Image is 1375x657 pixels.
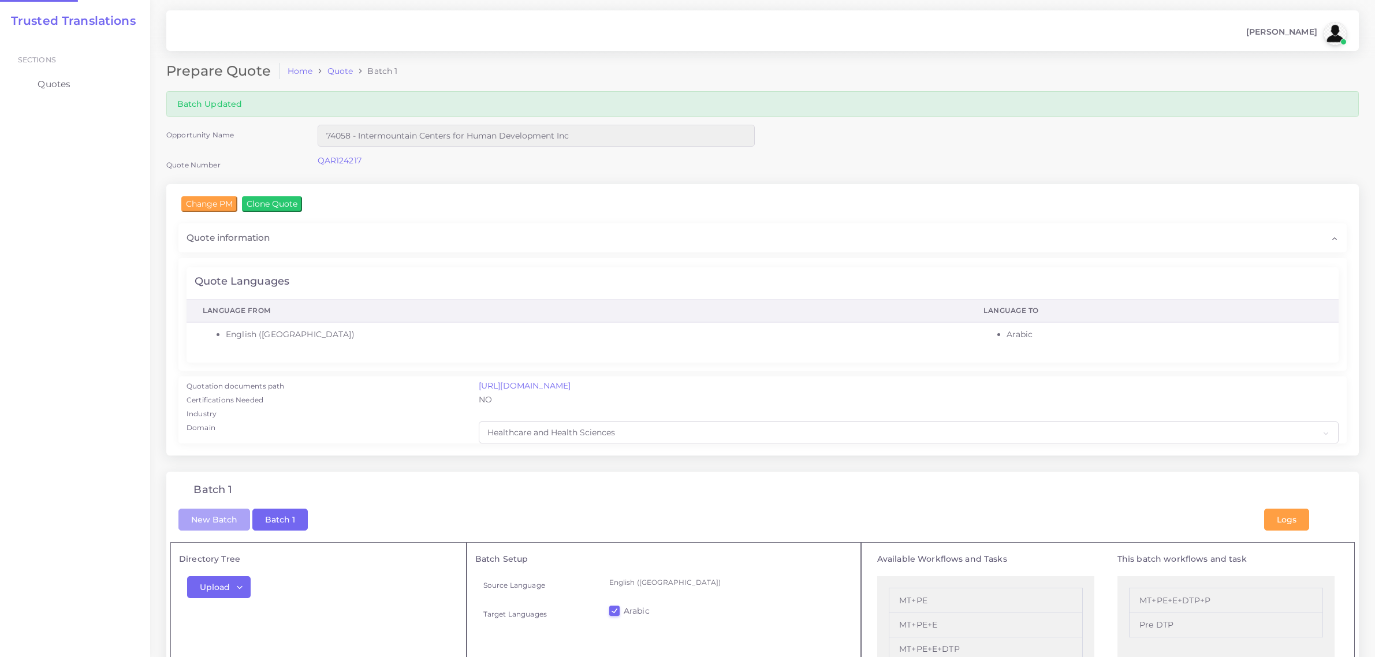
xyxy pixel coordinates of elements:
[187,300,967,323] th: Language From
[288,65,313,77] a: Home
[889,588,1083,613] li: MT+PE
[3,14,136,28] a: Trusted Translations
[1324,22,1347,45] img: avatar
[1240,22,1351,45] a: [PERSON_NAME]avatar
[252,509,308,531] button: Batch 1
[252,514,308,524] a: Batch 1
[187,423,215,433] label: Domain
[178,514,250,524] a: New Batch
[1129,613,1323,637] li: Pre DTP
[353,65,397,77] li: Batch 1
[1277,514,1296,525] span: Logs
[889,613,1083,637] li: MT+PE+E
[187,381,284,391] label: Quotation documents path
[475,554,853,564] h5: Batch Setup
[166,160,221,170] label: Quote Number
[195,275,289,288] h4: Quote Languages
[327,65,353,77] a: Quote
[166,63,280,80] h2: Prepare Quote
[187,409,217,419] label: Industry
[1117,554,1335,564] h5: This batch workflows and task
[242,196,302,211] input: Clone Quote
[187,576,251,598] button: Upload
[166,91,1359,116] div: Batch Updated
[1246,28,1317,36] span: [PERSON_NAME]
[38,78,70,91] span: Quotes
[178,223,1347,252] div: Quote information
[624,605,650,617] label: Arabic
[483,609,547,619] label: Target Languages
[967,300,1339,323] th: Language To
[187,395,263,405] label: Certifications Needed
[318,155,362,166] a: QAR124217
[9,72,141,96] a: Quotes
[179,554,458,564] h5: Directory Tree
[178,509,250,531] button: New Batch
[193,484,232,497] h4: Batch 1
[1129,588,1323,613] li: MT+PE+E+DTP+P
[187,232,270,244] span: Quote information
[471,394,1347,408] div: NO
[166,130,234,140] label: Opportunity Name
[18,55,56,64] span: Sections
[181,196,237,211] input: Change PM
[877,554,1094,564] h5: Available Workflows and Tasks
[226,328,951,341] li: English ([GEOGRAPHIC_DATA])
[479,380,571,391] a: [URL][DOMAIN_NAME]
[609,576,845,588] p: English ([GEOGRAPHIC_DATA])
[483,580,545,590] label: Source Language
[1264,509,1309,531] button: Logs
[1007,328,1322,341] li: Arabic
